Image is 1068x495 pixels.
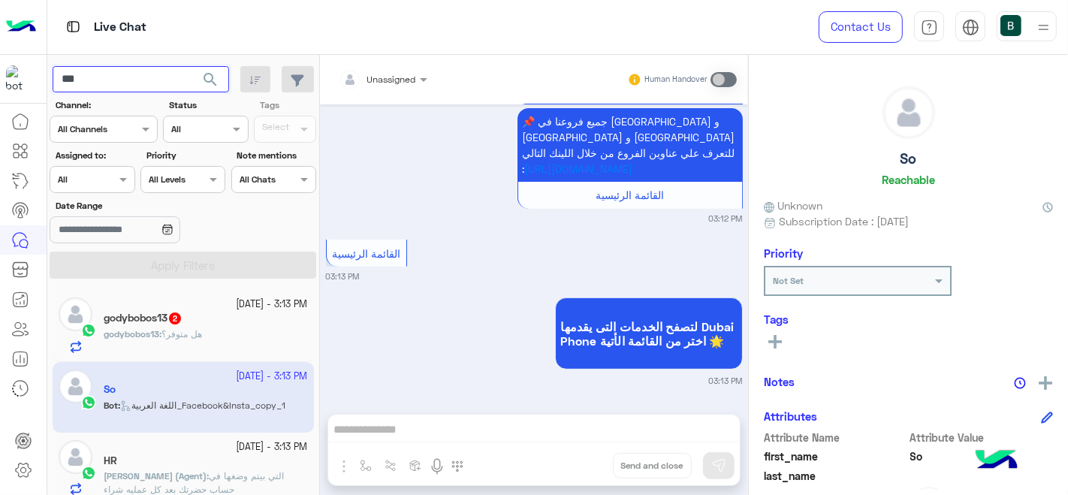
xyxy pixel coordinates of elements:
[104,328,159,340] span: godybobos13
[764,430,907,445] span: Attribute Name
[523,115,735,175] span: 📌 جميع فروعنا في [GEOGRAPHIC_DATA] و [GEOGRAPHIC_DATA] و [GEOGRAPHIC_DATA] للتعرف علي عناوين الفر...
[81,466,96,481] img: WhatsApp
[764,375,795,388] h6: Notes
[882,173,935,186] h6: Reachable
[59,297,92,331] img: defaultAdmin.png
[901,150,917,168] h5: So
[161,328,202,340] span: هل متوفر؟
[81,323,96,338] img: WhatsApp
[1000,15,1021,36] img: userImage
[764,312,1053,326] h6: Tags
[59,440,92,474] img: defaultAdmin.png
[237,440,308,454] small: [DATE] - 3:13 PM
[773,275,804,286] b: Not Set
[779,213,909,229] span: Subscription Date : [DATE]
[6,11,36,43] img: Logo
[709,375,743,387] small: 03:13 PM
[104,312,183,324] h5: godybobos13
[561,319,737,348] span: لتصفح الخدمات التى يقدمها Dubai Phone اختر من القائمة الأتية 🌟
[962,19,979,36] img: tab
[1039,376,1052,390] img: add
[104,454,117,467] h5: HR
[56,199,224,213] label: Date Range
[644,74,707,86] small: Human Handover
[883,87,934,138] img: defaultAdmin.png
[914,11,944,43] a: tab
[104,328,161,340] b: :
[764,409,817,423] h6: Attributes
[596,189,664,201] span: القائمة الرئيسية
[64,17,83,36] img: tab
[94,17,146,38] p: Live Chat
[367,74,416,85] span: Unassigned
[764,198,822,213] span: Unknown
[910,448,1054,464] span: So
[237,149,314,162] label: Note mentions
[201,71,219,89] span: search
[517,108,743,182] p: 28/9/2025, 3:12 PM
[764,246,803,260] h6: Priority
[326,270,360,282] small: 03:13 PM
[709,213,743,225] small: 03:12 PM
[332,247,400,260] span: القائمة الرئيسية
[104,470,209,481] b: :
[169,312,181,324] span: 2
[970,435,1023,487] img: hulul-logo.png
[56,98,156,112] label: Channel:
[104,470,207,481] span: [PERSON_NAME] (Agent)
[56,149,133,162] label: Assigned to:
[764,448,907,464] span: first_name
[921,19,938,36] img: tab
[50,252,316,279] button: Apply Filters
[237,297,308,312] small: [DATE] - 3:13 PM
[1014,377,1026,389] img: notes
[910,430,1054,445] span: Attribute Value
[764,468,907,484] span: last_name
[613,453,692,478] button: Send and close
[1034,18,1053,37] img: profile
[525,162,633,175] a: [URL][DOMAIN_NAME]
[169,98,246,112] label: Status
[819,11,903,43] a: Contact Us
[146,149,224,162] label: Priority
[6,65,33,92] img: 1403182699927242
[192,66,229,98] button: search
